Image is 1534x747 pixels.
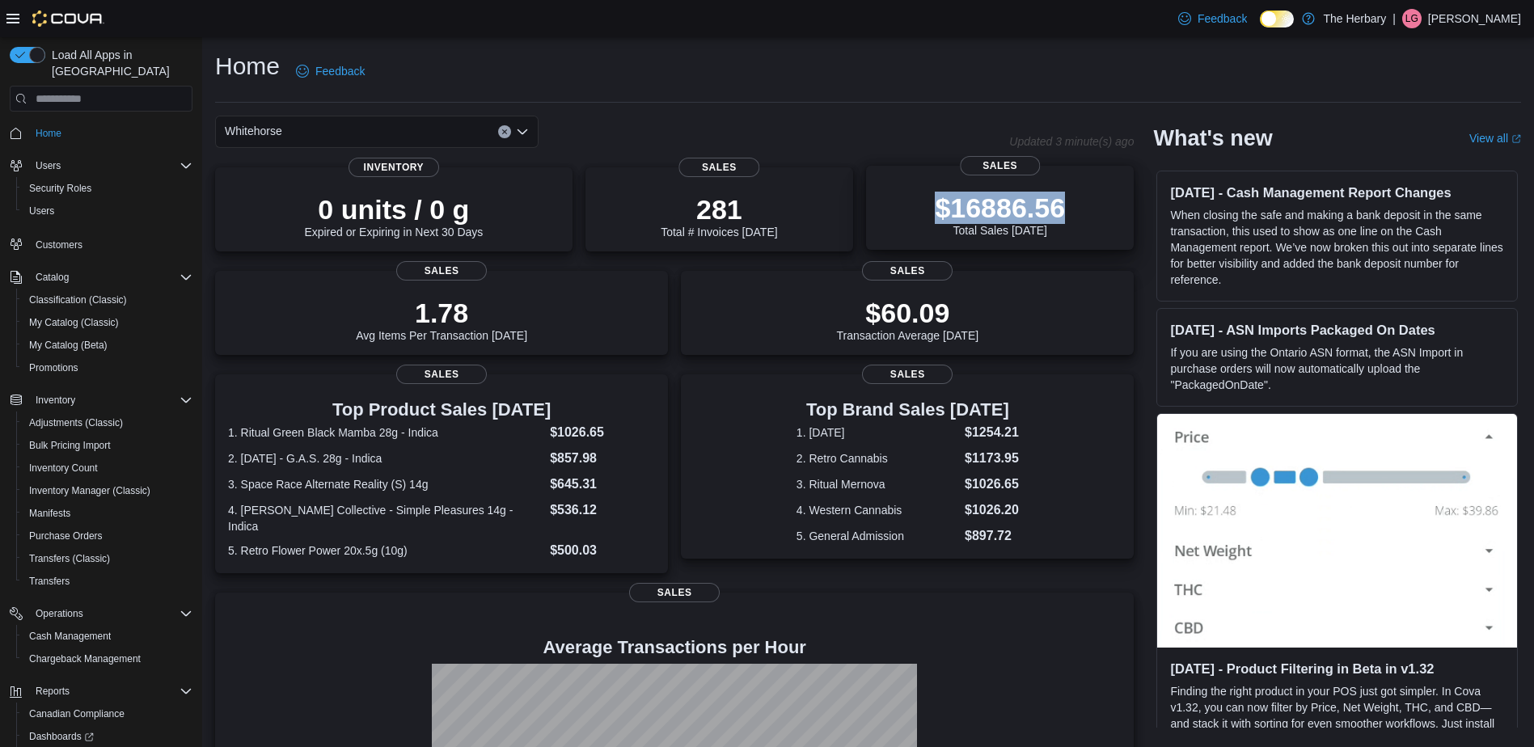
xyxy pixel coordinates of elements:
[1170,207,1504,288] p: When closing the safe and making a bank deposit in the same transaction, this used to show as one...
[23,290,133,310] a: Classification (Classic)
[29,234,192,254] span: Customers
[797,450,958,466] dt: 2. Retro Cannabis
[356,297,527,342] div: Avg Items Per Transaction [DATE]
[1469,132,1521,145] a: View allExternal link
[16,311,199,334] button: My Catalog (Classic)
[228,424,543,441] dt: 1. Ritual Green Black Mamba 28g - Indica
[16,177,199,200] button: Security Roles
[29,552,110,565] span: Transfers (Classic)
[3,121,199,145] button: Home
[228,542,543,559] dt: 5. Retro Flower Power 20x.5g (10g)
[23,179,98,198] a: Security Roles
[16,648,199,670] button: Chargeback Management
[3,680,199,703] button: Reports
[16,200,199,222] button: Users
[23,290,192,310] span: Classification (Classic)
[16,479,199,502] button: Inventory Manager (Classic)
[29,604,90,623] button: Operations
[23,436,192,455] span: Bulk Pricing Import
[23,526,109,546] a: Purchase Orders
[837,297,979,329] p: $60.09
[36,238,82,251] span: Customers
[3,602,199,625] button: Operations
[23,526,192,546] span: Purchase Orders
[29,682,76,701] button: Reports
[16,703,199,725] button: Canadian Compliance
[29,361,78,374] span: Promotions
[29,630,111,643] span: Cash Management
[23,358,192,378] span: Promotions
[16,434,199,457] button: Bulk Pricing Import
[16,625,199,648] button: Cash Management
[23,358,85,378] a: Promotions
[228,476,543,492] dt: 3. Space Race Alternate Reality (S) 14g
[498,125,511,138] button: Clear input
[349,158,439,177] span: Inventory
[29,604,192,623] span: Operations
[862,365,953,384] span: Sales
[661,193,777,226] p: 281
[23,458,104,478] a: Inventory Count
[16,411,199,434] button: Adjustments (Classic)
[550,541,655,560] dd: $500.03
[29,268,192,287] span: Catalog
[965,423,1019,442] dd: $1254.21
[23,504,77,523] a: Manifests
[550,500,655,520] dd: $536.12
[862,261,953,281] span: Sales
[23,727,192,746] span: Dashboards
[3,389,199,411] button: Inventory
[629,583,720,602] span: Sales
[315,63,365,79] span: Feedback
[1170,660,1504,677] h3: [DATE] - Product Filtering in Beta in v1.32
[1170,184,1504,200] h3: [DATE] - Cash Management Report Changes
[23,572,192,591] span: Transfers
[36,607,83,620] span: Operations
[797,528,958,544] dt: 5. General Admission
[29,293,127,306] span: Classification (Classic)
[1323,9,1386,28] p: The Herbary
[3,154,199,177] button: Users
[29,123,192,143] span: Home
[16,502,199,525] button: Manifests
[935,192,1065,237] div: Total Sales [DATE]
[36,159,61,172] span: Users
[1405,9,1418,28] span: LG
[23,727,100,746] a: Dashboards
[228,450,543,466] dt: 2. [DATE] - G.A.S. 28g - Indica
[23,649,192,669] span: Chargeback Management
[1511,134,1521,144] svg: External link
[29,316,119,329] span: My Catalog (Classic)
[1198,11,1247,27] span: Feedback
[1153,125,1272,151] h2: What's new
[16,457,199,479] button: Inventory Count
[228,638,1121,657] h4: Average Transactions per Hour
[29,124,68,143] a: Home
[16,547,199,570] button: Transfers (Classic)
[23,481,192,500] span: Inventory Manager (Classic)
[23,201,61,221] a: Users
[23,436,117,455] a: Bulk Pricing Import
[965,500,1019,520] dd: $1026.20
[797,476,958,492] dt: 3. Ritual Mernova
[215,50,280,82] h1: Home
[550,423,655,442] dd: $1026.65
[29,339,108,352] span: My Catalog (Beta)
[29,390,192,410] span: Inventory
[23,336,192,355] span: My Catalog (Beta)
[32,11,104,27] img: Cova
[965,526,1019,546] dd: $897.72
[1428,9,1521,28] p: [PERSON_NAME]
[36,271,69,284] span: Catalog
[965,449,1019,468] dd: $1173.95
[935,192,1065,224] p: $16886.56
[29,156,192,175] span: Users
[23,179,192,198] span: Security Roles
[23,481,157,500] a: Inventory Manager (Classic)
[36,685,70,698] span: Reports
[29,235,89,255] a: Customers
[23,504,192,523] span: Manifests
[29,682,192,701] span: Reports
[550,449,655,468] dd: $857.98
[23,572,76,591] a: Transfers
